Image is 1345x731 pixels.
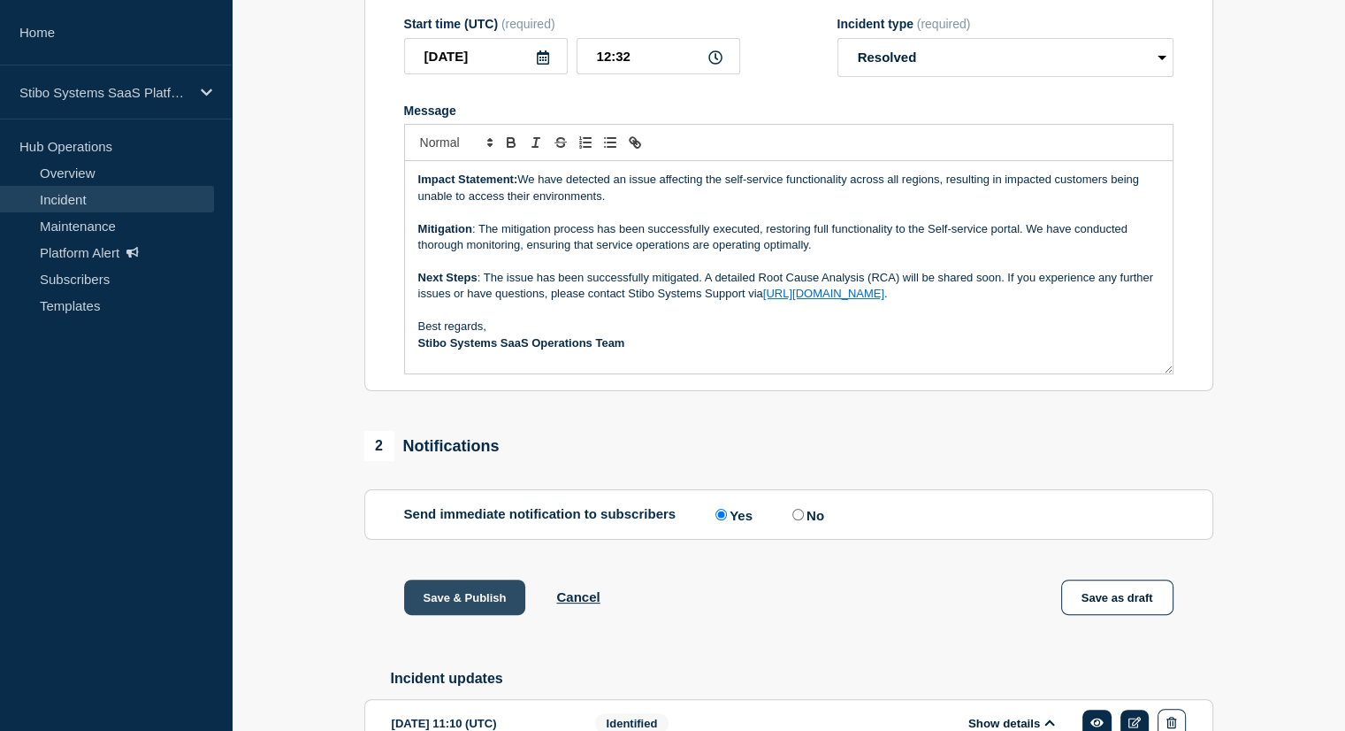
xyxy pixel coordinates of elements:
button: Save & Publish [404,580,526,615]
div: Message [404,104,1173,118]
div: Start time (UTC) [404,17,740,31]
button: Cancel [556,589,600,604]
button: Toggle link [623,132,647,153]
p: : The mitigation process has been successfully executed, restoring full functionality to the Self... [418,221,1159,254]
input: No [792,509,804,520]
button: Save as draft [1061,580,1173,615]
div: Send immediate notification to subscribers [404,506,1173,523]
span: (required) [501,17,555,31]
label: No [788,506,824,523]
p: : The issue has been successfully mitigated. A detailed Root Cause Analysis (RCA) will be shared ... [418,270,1159,303]
h2: Incident updates [391,671,1213,687]
span: Font size [412,132,499,153]
button: Toggle bold text [499,132,523,153]
strong: Stibo Systems SaaS Operations Team [418,336,625,350]
input: Yes [715,509,727,520]
p: Best regards, [418,319,1159,335]
div: Message [405,161,1173,373]
div: Notifications [364,431,500,461]
strong: Impact Statement: [418,173,518,186]
button: Toggle strikethrough text [548,132,573,153]
button: Toggle bulleted list [598,132,623,153]
p: Send immediate notification to subscribers [404,506,676,523]
button: Show details [963,716,1060,731]
p: We have detected an issue affecting the self-service functionality across all regions, resulting ... [418,172,1159,204]
button: Toggle ordered list [573,132,598,153]
input: HH:MM [577,38,740,74]
select: Incident type [837,38,1173,77]
button: Toggle italic text [523,132,548,153]
strong: Next Steps [418,271,478,284]
span: (required) [917,17,971,31]
label: Yes [711,506,753,523]
a: [URL][DOMAIN_NAME] [763,287,884,300]
input: YYYY-MM-DD [404,38,568,74]
p: Stibo Systems SaaS Platform Status [19,85,189,100]
strong: Mitigation [418,222,472,235]
span: 2 [364,431,394,461]
div: Incident type [837,17,1173,31]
